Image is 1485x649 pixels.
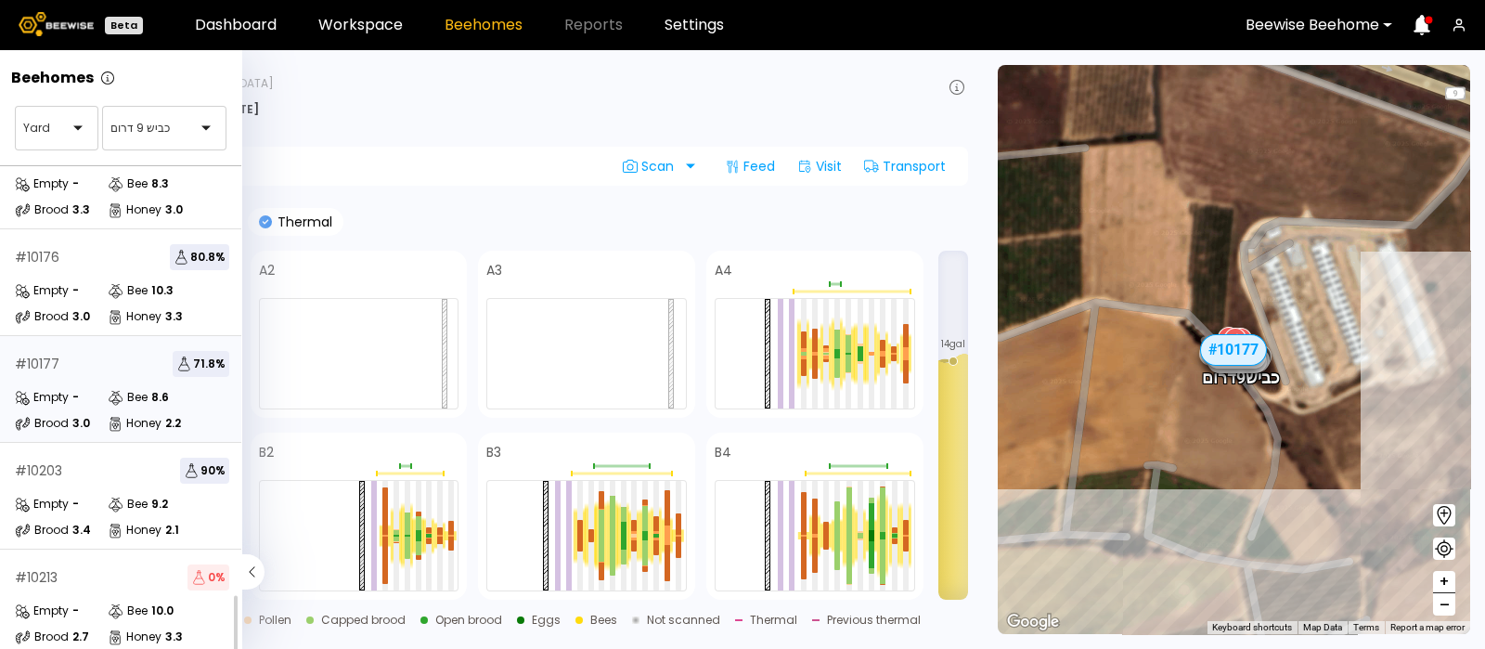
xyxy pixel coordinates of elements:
[1353,622,1379,632] a: Terms (opens in new tab)
[108,521,161,539] div: Honey
[105,17,143,34] div: Beta
[108,388,148,407] div: Bee
[857,151,953,181] div: Transport
[15,495,69,513] div: Empty
[165,418,181,429] div: 2.2
[1440,593,1450,617] span: –
[1212,621,1292,634] button: Keyboard shortcuts
[108,307,161,326] div: Honey
[108,281,148,300] div: Bee
[1433,593,1455,616] button: –
[187,565,229,591] span: 0 %
[19,12,94,36] img: Beewise logo
[941,340,965,349] span: 14 gal
[1199,341,1259,365] div: # 10213
[623,159,680,174] span: Scan
[15,464,62,477] div: # 10203
[1390,622,1465,632] a: Report a map error
[108,628,161,646] div: Honey
[647,615,720,626] div: Not scanned
[11,71,94,85] p: Beehomes
[532,615,561,626] div: Eggs
[108,602,148,620] div: Bee
[15,251,59,264] div: # 10176
[445,18,523,32] a: Beehomes
[108,175,148,193] div: Bee
[72,525,91,536] div: 3.4
[1200,334,1267,366] div: # 10177
[180,458,229,484] span: 90 %
[151,499,168,510] div: 9.2
[165,525,179,536] div: 2.1
[15,628,69,646] div: Brood
[259,446,274,459] h4: B2
[72,605,79,617] div: -
[72,204,90,215] div: 3.3
[170,244,229,270] span: 80.8 %
[72,285,79,296] div: -
[750,615,797,626] div: Thermal
[15,414,69,433] div: Brood
[259,615,291,626] div: Pollen
[72,178,79,189] div: -
[72,631,89,643] div: 2.7
[321,615,406,626] div: Capped brood
[665,18,724,32] a: Settings
[72,418,90,429] div: 3.0
[165,631,183,643] div: 3.3
[151,178,169,189] div: 8.3
[195,18,277,32] a: Dashboard
[827,615,921,626] div: Previous thermal
[1303,621,1342,634] button: Map Data
[790,151,849,181] div: Visit
[72,392,79,403] div: -
[1208,348,1268,372] div: # 10085
[151,605,174,617] div: 10.0
[1207,344,1267,369] div: # 10176
[15,357,59,370] div: # 10177
[15,175,69,193] div: Empty
[318,18,403,32] a: Workspace
[108,201,161,219] div: Honey
[15,602,69,620] div: Empty
[173,351,229,377] span: 71.8 %
[1439,570,1450,593] span: +
[165,311,183,322] div: 3.3
[1433,571,1455,593] button: +
[564,18,623,32] span: Reports
[15,388,69,407] div: Empty
[272,215,332,228] p: Thermal
[72,311,90,322] div: 3.0
[715,446,731,459] h4: B4
[435,615,502,626] div: Open brood
[717,151,782,181] div: Feed
[72,499,79,510] div: -
[108,495,148,513] div: Bee
[1202,348,1280,387] div: כביש 9 דרום
[165,204,183,215] div: 3.0
[15,201,69,219] div: Brood
[151,392,169,403] div: 8.6
[486,446,501,459] h4: B3
[590,615,617,626] div: Bees
[15,521,69,539] div: Brood
[1002,610,1064,634] img: Google
[715,264,732,277] h4: A4
[486,264,502,277] h4: A3
[108,414,161,433] div: Honey
[151,285,174,296] div: 10.3
[259,264,275,277] h4: A2
[15,571,58,584] div: # 10213
[15,307,69,326] div: Brood
[1002,610,1064,634] a: Open this area in Google Maps (opens a new window)
[15,281,69,300] div: Empty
